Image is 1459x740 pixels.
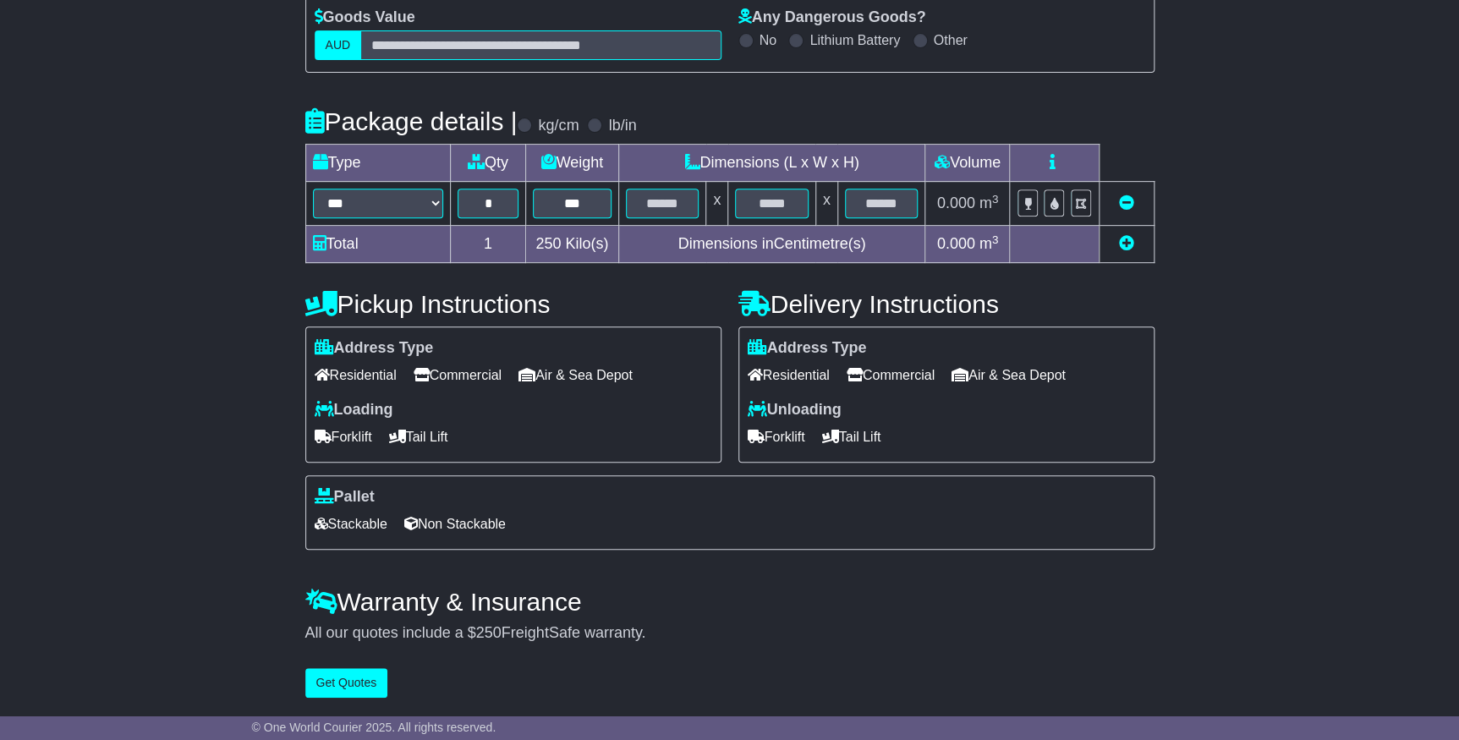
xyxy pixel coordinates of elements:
[305,107,518,135] h4: Package details |
[476,624,502,641] span: 250
[315,424,372,450] span: Forklift
[526,226,618,263] td: Kilo(s)
[760,32,776,48] label: No
[315,401,393,419] label: Loading
[1119,195,1134,211] a: Remove this item
[315,339,434,358] label: Address Type
[925,145,1010,182] td: Volume
[315,30,362,60] label: AUD
[518,362,633,388] span: Air & Sea Depot
[414,362,502,388] span: Commercial
[315,362,397,388] span: Residential
[608,117,636,135] label: lb/in
[315,511,387,537] span: Stackable
[706,182,728,226] td: x
[252,721,496,734] span: © One World Courier 2025. All rights reserved.
[934,32,968,48] label: Other
[992,233,999,246] sup: 3
[847,362,935,388] span: Commercial
[450,226,526,263] td: 1
[305,668,388,698] button: Get Quotes
[538,117,579,135] label: kg/cm
[992,193,999,206] sup: 3
[305,588,1155,616] h4: Warranty & Insurance
[979,195,999,211] span: m
[738,8,926,27] label: Any Dangerous Goods?
[305,145,450,182] td: Type
[315,8,415,27] label: Goods Value
[404,511,506,537] span: Non Stackable
[450,145,526,182] td: Qty
[315,488,375,507] label: Pallet
[526,145,618,182] td: Weight
[937,235,975,252] span: 0.000
[809,32,900,48] label: Lithium Battery
[952,362,1066,388] span: Air & Sea Depot
[937,195,975,211] span: 0.000
[1119,235,1134,252] a: Add new item
[815,182,837,226] td: x
[535,235,561,252] span: 250
[305,290,721,318] h4: Pickup Instructions
[822,424,881,450] span: Tail Lift
[748,339,867,358] label: Address Type
[618,145,925,182] td: Dimensions (L x W x H)
[748,362,830,388] span: Residential
[389,424,448,450] span: Tail Lift
[748,424,805,450] span: Forklift
[305,226,450,263] td: Total
[618,226,925,263] td: Dimensions in Centimetre(s)
[979,235,999,252] span: m
[305,624,1155,643] div: All our quotes include a $ FreightSafe warranty.
[748,401,842,419] label: Unloading
[738,290,1155,318] h4: Delivery Instructions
